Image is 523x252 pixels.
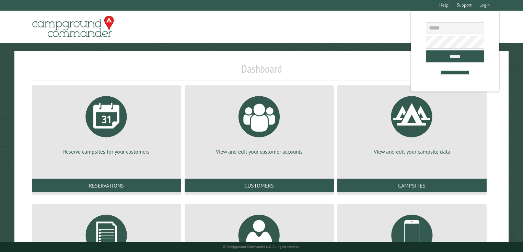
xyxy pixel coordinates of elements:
[193,91,326,155] a: View and edit your customer accounts
[30,13,116,40] img: Campground Commander
[193,148,326,155] p: View and edit your customer accounts
[337,179,487,192] a: Campsites
[223,244,300,249] small: © Campground Commander LLC. All rights reserved.
[185,179,334,192] a: Customers
[40,148,173,155] p: Reserve campsites for your customers
[346,148,478,155] p: View and edit your campsite data
[30,62,493,81] h1: Dashboard
[346,91,478,155] a: View and edit your campsite data
[40,91,173,155] a: Reserve campsites for your customers
[32,179,181,192] a: Reservations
